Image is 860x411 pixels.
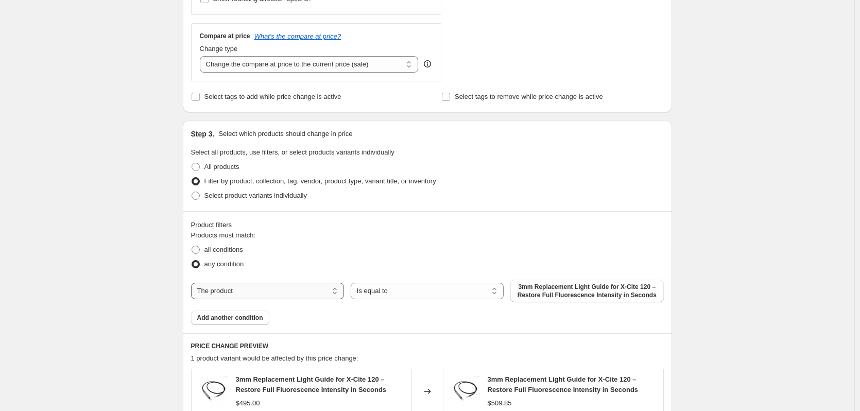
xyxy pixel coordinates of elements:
[204,260,244,268] span: any condition
[200,45,238,53] span: Change type
[191,342,664,350] h6: PRICE CHANGE PREVIEW
[191,354,358,362] span: 1 product variant would be affected by this price change:
[191,311,269,325] button: Add another condition
[204,93,341,100] span: Select tags to add while price change is active
[204,246,243,253] span: all conditions
[517,283,657,299] span: 3mm Replacement Light Guide for X-Cite 120 – Restore Full Fluorescence Intensity in Seconds
[510,280,663,302] button: 3mm Replacement Light Guide for X-Cite 120 – Restore Full Fluorescence Intensity in Seconds
[254,32,341,40] button: What's the compare at price?
[204,163,239,170] span: All products
[488,398,512,408] div: $509.85
[200,32,250,40] h3: Compare at price
[204,177,436,185] span: Filter by product, collection, tag, vendor, product type, variant title, or inventory
[191,220,664,230] div: Product filters
[236,398,260,408] div: $495.00
[422,59,433,69] div: help
[488,375,639,393] span: 3mm Replacement Light Guide for X-Cite 120 – Restore Full Fluorescence Intensity in Seconds
[236,375,387,393] span: 3mm Replacement Light Guide for X-Cite 120 – Restore Full Fluorescence Intensity in Seconds
[455,93,603,100] span: Select tags to remove while price change is active
[204,192,307,199] span: Select product variants individually
[197,376,228,407] img: 57_093a7ff8-4703-4cf5-a9cf-09718d09a9b7_80x.png
[218,129,352,139] p: Select which products should change in price
[197,314,263,322] span: Add another condition
[191,129,215,139] h2: Step 3.
[191,231,256,239] span: Products must match:
[191,148,394,156] span: Select all products, use filters, or select products variants individually
[449,376,479,407] img: 57_093a7ff8-4703-4cf5-a9cf-09718d09a9b7_80x.png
